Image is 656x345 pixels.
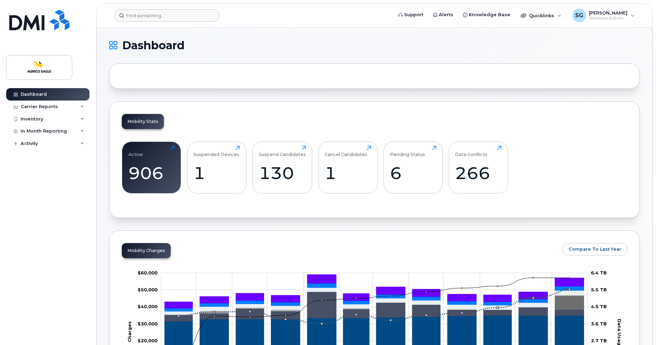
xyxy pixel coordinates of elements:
[325,163,371,183] div: 1
[138,321,158,326] g: $0
[569,246,621,252] span: Compare To Last Year
[390,146,425,157] div: Pending Status
[165,283,584,311] g: GST
[193,146,239,157] div: Suspended Devices
[138,321,158,326] tspan: $30,000
[259,163,306,183] div: 130
[455,163,501,183] div: 266
[122,40,184,51] span: Dashboard
[455,146,501,190] a: Data Conflicts266
[193,163,240,183] div: 1
[591,338,607,343] tspan: 2.7 TB
[138,304,158,309] tspan: $40,000
[165,292,584,315] g: Data
[165,292,584,321] g: Roaming
[138,338,158,343] g: $0
[165,287,584,315] g: Features
[591,287,607,292] tspan: 5.5 TB
[591,270,607,275] tspan: 6.4 TB
[591,321,607,326] tspan: 3.6 TB
[138,270,158,275] tspan: $60,000
[128,146,175,190] a: Active906
[138,287,158,292] g: $0
[193,146,240,190] a: Suspended Devices1
[259,146,306,157] div: Suspend Candidates
[325,146,367,157] div: Cancel Candidates
[138,287,158,292] tspan: $50,000
[390,163,436,183] div: 6
[138,304,158,309] g: $0
[165,274,584,308] g: QST
[128,146,143,157] div: Active
[563,243,627,255] button: Compare To Last Year
[128,163,175,183] div: 906
[138,338,158,343] tspan: $20,000
[455,146,487,157] div: Data Conflicts
[138,270,158,275] g: $0
[390,146,436,190] a: Pending Status6
[591,304,607,309] tspan: 4.5 TB
[259,146,306,190] a: Suspend Candidates130
[127,321,132,342] tspan: Charges
[325,146,371,190] a: Cancel Candidates1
